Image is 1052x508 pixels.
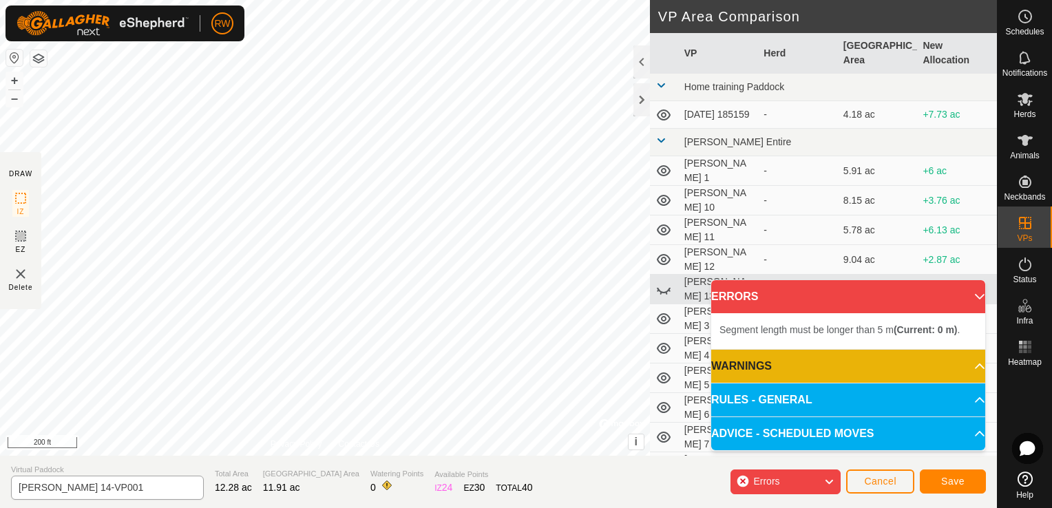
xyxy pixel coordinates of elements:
td: [PERSON_NAME] 5 [679,363,759,393]
td: +3.76 ac [917,186,997,215]
td: [PERSON_NAME] 4 [679,334,759,363]
span: Home training Paddock [684,81,785,92]
a: Contact Us [339,438,379,450]
td: +6.13 ac [917,215,997,245]
td: [DATE] 185159 [679,101,759,129]
div: TOTAL [496,480,532,495]
span: Total Area [215,468,252,480]
td: [PERSON_NAME] 7 [679,423,759,452]
td: [PERSON_NAME] 12 [679,245,759,275]
div: DRAW [9,169,32,179]
p-accordion-header: ERRORS [711,280,985,313]
span: RW [214,17,230,31]
span: 24 [442,482,453,493]
span: i [635,436,638,447]
span: 40 [522,482,533,493]
span: 30 [474,482,485,493]
span: Delete [9,282,33,293]
span: Status [1013,275,1036,284]
span: Segment length must be longer than 5 m . [719,324,960,335]
span: IZ [17,207,25,217]
th: Herd [758,33,838,74]
span: Virtual Paddock [11,464,204,476]
span: Neckbands [1004,193,1045,201]
td: 7.68 ac [838,452,918,482]
span: RULES - GENERAL [711,392,812,408]
td: 9.27 ac [838,275,918,304]
div: - [764,223,832,237]
span: Herds [1013,110,1035,118]
a: Privacy Policy [271,438,322,450]
span: EZ [16,244,26,255]
td: 5.78 ac [838,215,918,245]
td: [PERSON_NAME] 13 [679,275,759,304]
td: [PERSON_NAME] 1 [679,156,759,186]
button: – [6,90,23,107]
span: 0 [370,482,376,493]
span: 11.91 ac [263,482,300,493]
td: [PERSON_NAME] 6 [679,393,759,423]
b: (Current: 0 m) [894,324,958,335]
span: Help [1016,491,1033,499]
button: Reset Map [6,50,23,66]
td: [PERSON_NAME] 8 [679,452,759,482]
p-accordion-header: RULES - GENERAL [711,383,985,416]
td: 5.91 ac [838,156,918,186]
span: WARNINGS [711,358,772,374]
p-accordion-header: ADVICE - SCHEDULED MOVES [711,417,985,450]
button: Save [920,469,986,494]
div: EZ [463,480,485,495]
span: [GEOGRAPHIC_DATA] Area [263,468,359,480]
span: Watering Points [370,468,423,480]
td: [PERSON_NAME] 3 [679,304,759,334]
td: 8.15 ac [838,186,918,215]
th: [GEOGRAPHIC_DATA] Area [838,33,918,74]
span: Save [941,476,965,487]
div: IZ [434,480,452,495]
span: Infra [1016,317,1033,325]
td: +2.64 ac [917,275,997,304]
button: i [629,434,644,449]
td: [PERSON_NAME] 10 [679,186,759,215]
th: VP [679,33,759,74]
td: 4.18 ac [838,101,918,129]
td: [PERSON_NAME] 11 [679,215,759,245]
th: New Allocation [917,33,997,74]
span: Animals [1010,151,1040,160]
td: +6 ac [917,156,997,186]
h2: VP Area Comparison [658,8,997,25]
span: Heatmap [1008,358,1042,366]
span: 12.28 ac [215,482,252,493]
div: - [764,193,832,208]
p-accordion-content: ERRORS [711,313,985,349]
div: - [764,253,832,267]
img: Gallagher Logo [17,11,189,36]
span: Cancel [864,476,896,487]
p-accordion-header: WARNINGS [711,350,985,383]
td: +2.87 ac [917,245,997,275]
span: VPs [1017,234,1032,242]
a: Help [998,466,1052,505]
td: +4.23 ac [917,452,997,482]
span: [PERSON_NAME] Entire [684,136,792,147]
span: ADVICE - SCHEDULED MOVES [711,425,874,442]
span: Available Points [434,469,532,480]
button: Cancel [846,469,914,494]
span: Notifications [1002,69,1047,77]
div: - [764,164,832,178]
span: ERRORS [711,288,758,305]
td: 9.04 ac [838,245,918,275]
span: Errors [753,476,779,487]
img: VP [12,266,29,282]
span: Schedules [1005,28,1044,36]
td: +7.73 ac [917,101,997,129]
button: + [6,72,23,89]
button: Map Layers [30,50,47,67]
div: - [764,107,832,122]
